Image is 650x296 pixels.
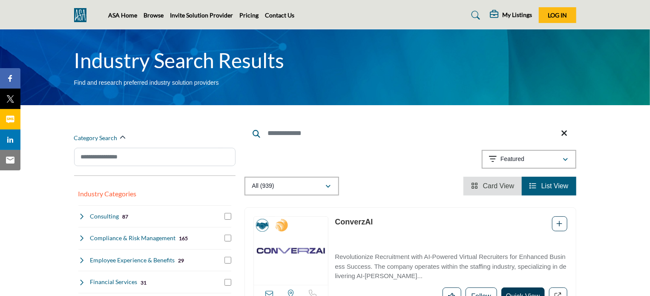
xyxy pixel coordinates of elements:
li: List View [522,177,576,195]
input: Select Employee Experience & Benefits checkbox [224,257,231,264]
img: Site Logo [74,8,91,22]
div: 165 Results For Compliance & Risk Management [179,234,188,242]
h4: Employee Experience & Benefits: Solutions for enhancing workplace culture, employee satisfaction,... [90,256,175,264]
p: ConverzAI [335,216,373,245]
a: ConverzAI [335,218,373,226]
button: All (939) [244,177,339,195]
input: Select Consulting checkbox [224,213,231,220]
h1: Industry Search Results [74,47,285,74]
p: Featured [500,155,524,164]
a: Invite Solution Provider [170,11,233,19]
button: Log In [539,7,576,23]
a: ASA Home [109,11,138,19]
p: Find and research preferred industry solution providers [74,79,219,87]
a: Browse [144,11,164,19]
button: Featured [482,150,576,169]
a: View Card [471,182,514,190]
input: Select Compliance & Risk Management checkbox [224,235,231,241]
b: 165 [179,236,188,241]
h4: Financial Services: Banking, accounting, and financial planning services tailored for staffing co... [90,278,137,286]
div: 29 Results For Employee Experience & Benefits [178,256,184,264]
a: Add To List [557,220,563,227]
a: Pricing [240,11,259,19]
h4: Compliance & Risk Management: Services to ensure staffing companies meet regulatory requirements ... [90,234,175,242]
div: My Listings [490,10,532,20]
p: Revolutionize Recruitment with AI-Powered Virtual Recruiters for Enhanced Business Success. The c... [335,252,567,281]
input: Search Keyword [244,123,576,144]
img: Corporate Partners Badge Icon [256,191,269,259]
a: View List [529,182,568,190]
img: ConverzAI [254,217,328,285]
div: 31 Results For Financial Services [141,279,147,286]
input: Search Category [74,148,236,166]
a: Contact Us [265,11,295,19]
img: 2025 Staffing World Exhibitors Badge Icon [275,191,288,259]
input: Select Financial Services checkbox [224,279,231,286]
button: Industry Categories [78,189,137,199]
li: Card View [463,177,522,195]
span: Card View [483,182,515,190]
div: 87 Results For Consulting [122,213,128,220]
span: List View [541,182,569,190]
h4: Consulting: Strategic advisory services to help staffing firms optimize operations and grow their... [90,212,119,221]
h5: My Listings [503,11,532,19]
b: 31 [141,280,147,286]
a: Revolutionize Recruitment with AI-Powered Virtual Recruiters for Enhanced Business Success. The c... [335,247,567,281]
h2: Category Search [74,134,118,142]
p: All (939) [252,182,274,190]
b: 29 [178,258,184,264]
b: 87 [122,214,128,220]
span: Log In [548,11,567,19]
a: Search [463,9,486,22]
